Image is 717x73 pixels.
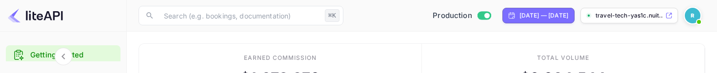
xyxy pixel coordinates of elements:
div: Earned commission [244,54,316,62]
div: Click to change the date range period [502,8,575,23]
button: Collapse navigation [55,48,72,65]
p: travel-tech-yas1c.nuit... [596,11,663,20]
div: ⌘K [325,9,339,22]
div: Total volume [537,54,589,62]
input: Search (e.g. bookings, documentation) [158,6,321,25]
span: Production [433,10,472,21]
div: [DATE] — [DATE] [519,11,568,20]
a: Getting started [30,50,116,61]
img: LiteAPI logo [8,8,63,23]
img: Revolut [685,8,700,23]
div: Switch to Sandbox mode [429,10,495,21]
div: Getting started [6,45,120,65]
